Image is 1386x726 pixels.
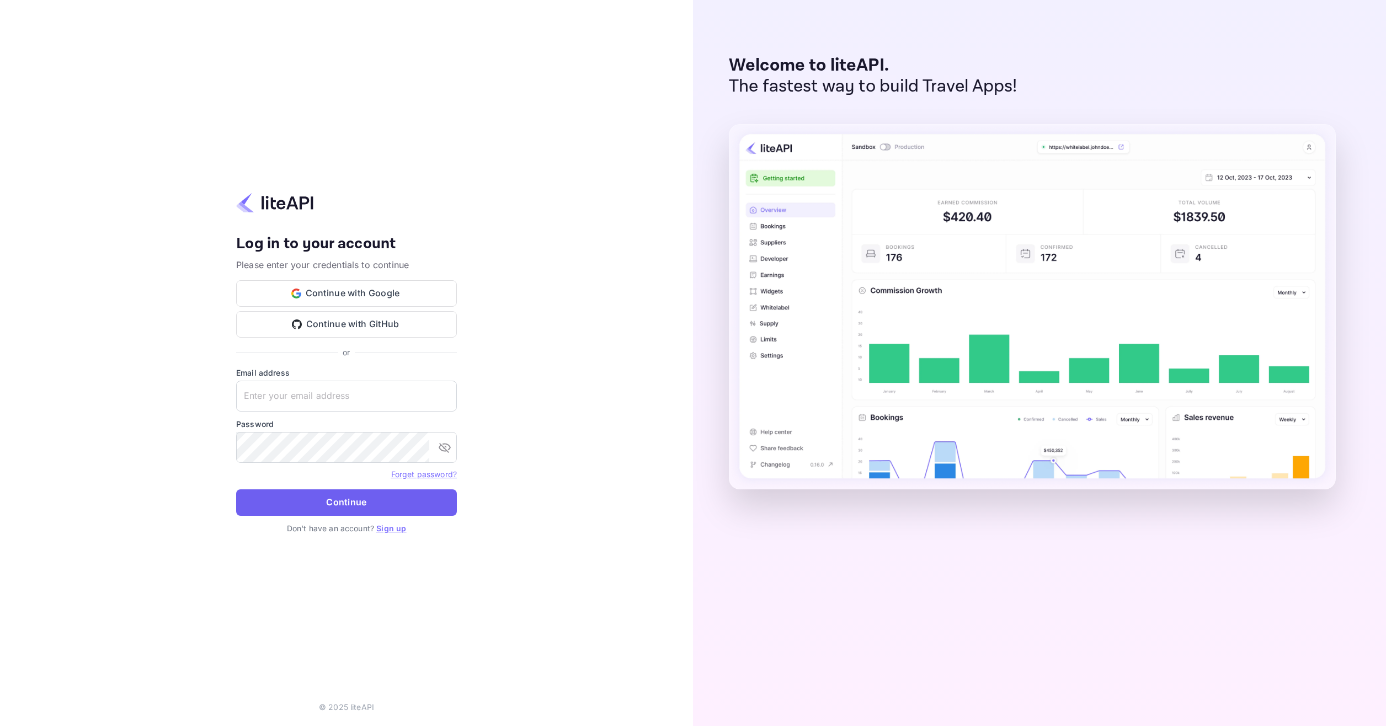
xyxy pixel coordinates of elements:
[236,192,313,213] img: liteapi
[236,234,457,254] h4: Log in to your account
[236,489,457,516] button: Continue
[729,124,1336,489] img: liteAPI Dashboard Preview
[376,524,406,533] a: Sign up
[236,522,457,534] p: Don't have an account?
[319,701,374,713] p: © 2025 liteAPI
[391,468,457,479] a: Forget password?
[236,367,457,378] label: Email address
[236,381,457,412] input: Enter your email address
[343,346,350,358] p: or
[236,258,457,271] p: Please enter your credentials to continue
[236,280,457,307] button: Continue with Google
[729,55,1017,76] p: Welcome to liteAPI.
[391,469,457,479] a: Forget password?
[236,311,457,338] button: Continue with GitHub
[434,436,456,458] button: toggle password visibility
[729,76,1017,97] p: The fastest way to build Travel Apps!
[236,418,457,430] label: Password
